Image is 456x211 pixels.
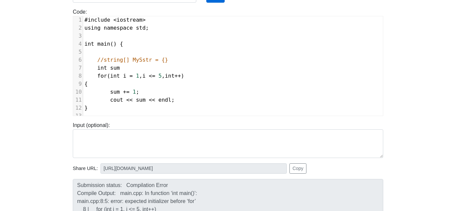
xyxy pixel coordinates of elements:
[73,48,83,56] div: 5
[149,97,155,103] span: <<
[149,73,155,79] span: <=
[84,73,184,79] span: ( , , )
[84,17,110,23] span: #include
[73,32,83,40] div: 3
[175,73,181,79] span: ++
[73,112,83,120] div: 13
[73,104,83,112] div: 12
[73,96,83,104] div: 11
[84,41,123,47] span: () {
[130,73,133,79] span: =
[84,105,88,111] span: }
[159,97,172,103] span: endl
[97,57,168,63] span: //string[] MySstr = {}
[110,89,120,95] span: sum
[133,89,136,95] span: 1
[136,25,146,31] span: std
[117,17,142,23] span: iostream
[136,97,146,103] span: sum
[73,80,83,88] div: 9
[84,41,94,47] span: int
[113,17,117,23] span: <
[73,40,83,48] div: 4
[73,64,83,72] div: 7
[289,163,306,174] button: Copy
[84,89,139,95] span: ;
[97,73,107,79] span: for
[73,56,83,64] div: 6
[73,88,83,96] div: 10
[84,25,100,31] span: using
[73,24,83,32] div: 2
[73,16,83,24] div: 1
[142,73,146,79] span: i
[165,73,175,79] span: int
[68,121,388,158] div: Input (optional):
[110,73,120,79] span: int
[84,25,149,31] span: ;
[159,73,162,79] span: 5
[136,73,139,79] span: 1
[68,8,388,116] div: Code:
[104,25,133,31] span: namespace
[123,89,130,95] span: +=
[100,163,287,174] input: No share available yet
[73,165,98,172] span: Share URL:
[110,65,120,71] span: sum
[142,17,146,23] span: >
[123,73,127,79] span: i
[84,97,175,103] span: ;
[84,81,88,87] span: {
[110,97,123,103] span: cout
[126,97,133,103] span: <<
[97,65,107,71] span: int
[73,72,83,80] div: 8
[97,41,110,47] span: main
